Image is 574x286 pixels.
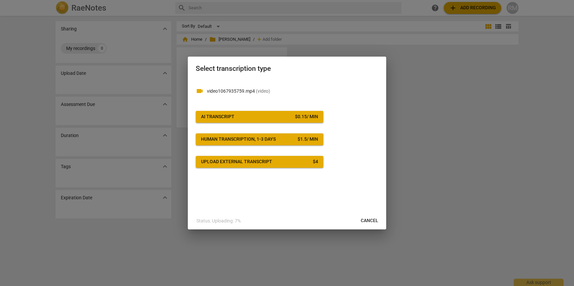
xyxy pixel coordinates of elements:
button: Upload external transcript$4 [196,156,323,168]
p: Status: Uploading: 7% [196,217,241,224]
div: $ 1.5 / min [298,136,318,143]
div: $ 4 [313,159,318,165]
div: Upload external transcript [201,159,272,165]
button: AI Transcript$0.15/ min [196,111,323,123]
h2: Select transcription type [196,65,378,73]
span: videocam [196,87,204,95]
button: Human transcription, 1-3 days$1.5/ min [196,133,323,145]
button: Cancel [355,215,384,227]
span: Cancel [361,217,378,224]
div: AI Transcript [201,114,234,120]
p: video1067935759.mp4(video) [207,88,378,95]
div: $ 0.15 / min [295,114,318,120]
span: ( video ) [256,88,270,94]
div: Human transcription, 1-3 days [201,136,276,143]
